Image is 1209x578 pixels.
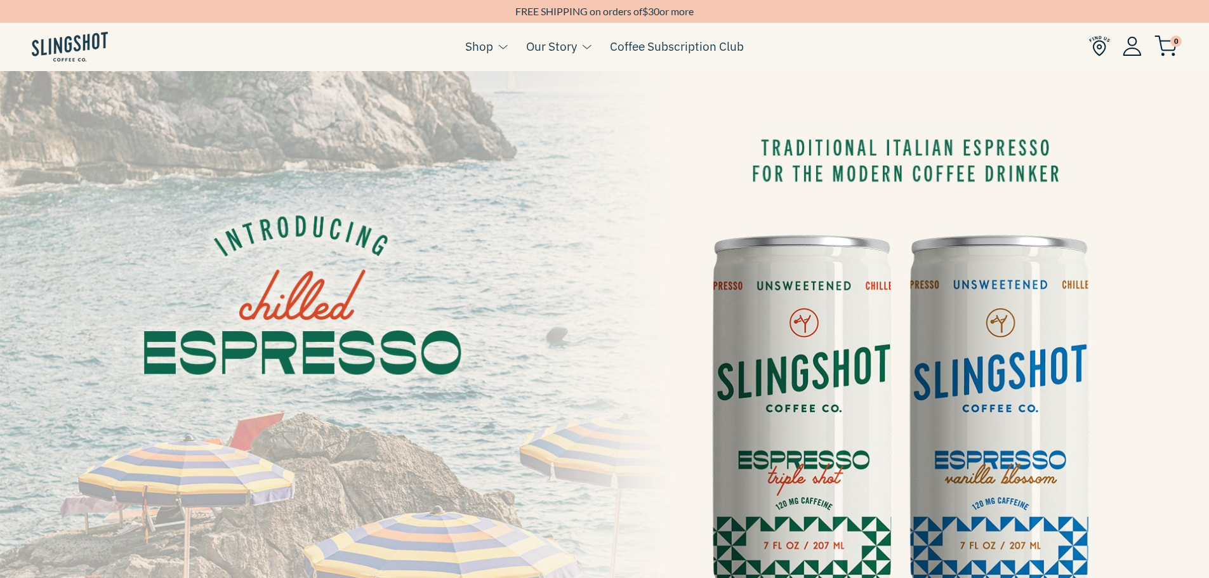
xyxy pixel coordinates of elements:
[1154,36,1177,56] img: cart
[1123,36,1142,56] img: Account
[526,37,577,56] a: Our Story
[1089,36,1110,56] img: Find Us
[648,5,659,17] span: 30
[465,37,493,56] a: Shop
[1170,36,1182,47] span: 0
[642,5,648,17] span: $
[610,37,744,56] a: Coffee Subscription Club
[1154,39,1177,54] a: 0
